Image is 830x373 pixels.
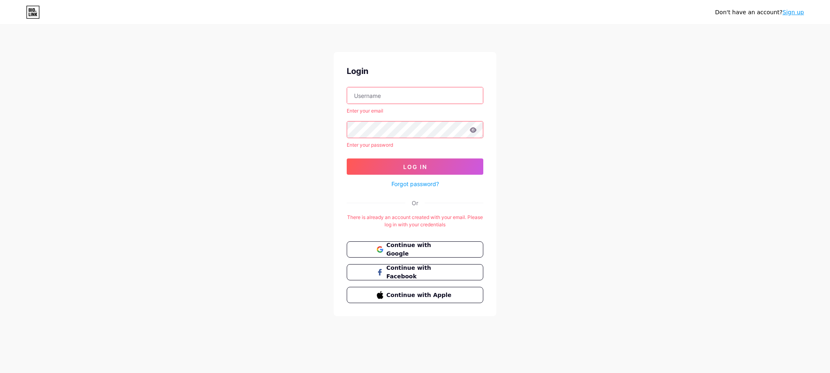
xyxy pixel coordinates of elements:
a: Forgot password? [391,180,439,188]
button: Continue with Facebook [347,264,483,280]
input: Username [347,87,483,104]
div: Login [347,65,483,77]
span: Continue with Facebook [387,264,454,281]
button: Continue with Google [347,241,483,258]
div: Or [412,199,418,207]
div: Enter your password [347,141,483,149]
span: Continue with Apple [387,291,454,299]
a: Sign up [782,9,804,15]
div: Don't have an account? [715,8,804,17]
span: Log In [403,163,427,170]
div: There is already an account created with your email. Please log in with your credentials [347,214,483,228]
div: Enter your email [347,107,483,115]
span: Continue with Google [387,241,454,258]
button: Continue with Apple [347,287,483,303]
button: Log In [347,158,483,175]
